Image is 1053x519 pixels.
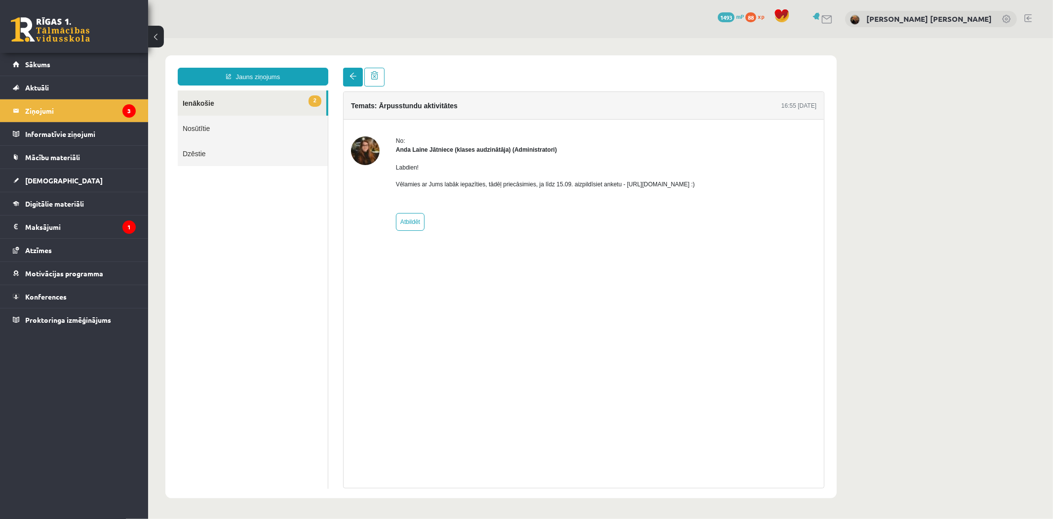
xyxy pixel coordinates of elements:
span: Aktuāli [25,83,49,92]
span: Proktoringa izmēģinājums [25,315,111,324]
a: Motivācijas programma [13,262,136,285]
p: Vēlamies ar Jums labāk iepazīties, tādēļ priecāsimies, ja līdz 15.09. aizpildīsiet anketu - [URL]... [248,142,547,151]
span: 1493 [718,12,735,22]
h4: Temats: Ārpusstundu aktivitātes [203,64,310,72]
span: [DEMOGRAPHIC_DATA] [25,176,103,185]
span: Atzīmes [25,246,52,255]
img: Pēteris Anatolijs Drazlovskis [850,15,860,25]
a: Digitālie materiāli [13,192,136,215]
a: Mācību materiāli [13,146,136,169]
a: Rīgas 1. Tālmācības vidusskola [11,17,90,42]
a: Atzīmes [13,239,136,261]
a: Sākums [13,53,136,76]
strong: Anda Laine Jātniece (klases audzinātāja) (Administratori) [248,108,409,115]
span: 2 [160,57,173,69]
a: Maksājumi1 [13,216,136,238]
a: Jauns ziņojums [30,30,180,47]
div: 16:55 [DATE] [633,63,668,72]
legend: Ziņojumi [25,99,136,122]
span: mP [736,12,744,20]
a: 2Ienākošie [30,52,178,78]
a: Proktoringa izmēģinājums [13,308,136,331]
a: Konferences [13,285,136,308]
p: Labdien! [248,125,547,134]
span: Digitālie materiāli [25,199,84,208]
a: Nosūtītie [30,78,180,103]
a: Aktuāli [13,76,136,99]
i: 1 [122,220,136,234]
span: xp [758,12,764,20]
a: Dzēstie [30,103,180,128]
i: 3 [122,104,136,118]
a: 88 xp [745,12,769,20]
legend: Informatīvie ziņojumi [25,123,136,145]
a: Informatīvie ziņojumi [13,123,136,145]
a: [PERSON_NAME] [PERSON_NAME] [866,14,992,24]
span: Mācību materiāli [25,153,80,162]
a: Ziņojumi3 [13,99,136,122]
a: 1493 mP [718,12,744,20]
span: Motivācijas programma [25,269,103,278]
a: [DEMOGRAPHIC_DATA] [13,169,136,192]
div: No: [248,98,547,107]
a: Atbildēt [248,175,276,193]
span: Konferences [25,292,67,301]
img: Anda Laine Jātniece (klases audzinātāja) [203,98,232,127]
span: 88 [745,12,756,22]
legend: Maksājumi [25,216,136,238]
span: Sākums [25,60,50,69]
